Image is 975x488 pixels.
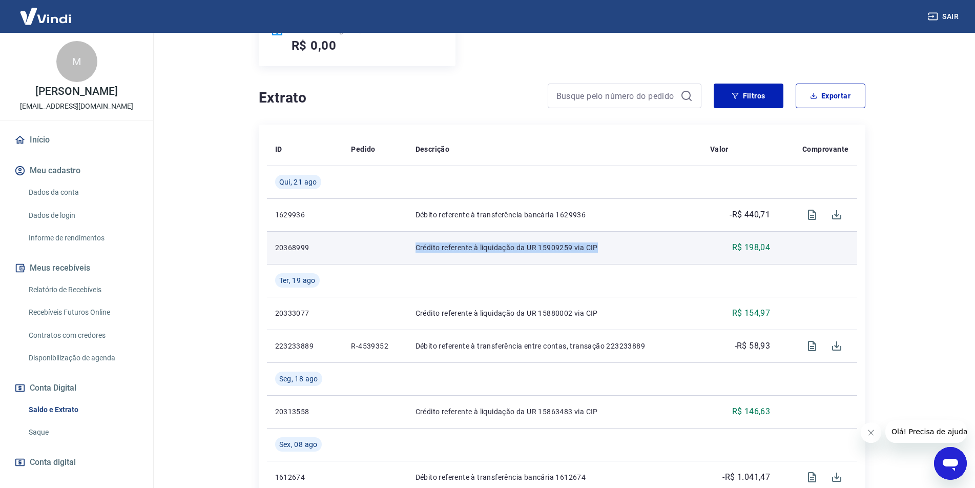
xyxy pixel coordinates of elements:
[416,242,694,253] p: Crédito referente à liquidação da UR 15909259 via CIP
[56,41,97,82] div: M
[279,374,318,384] span: Seg, 18 ago
[25,325,141,346] a: Contratos com credores
[35,86,117,97] p: [PERSON_NAME]
[885,420,967,443] iframe: Mensagem da empresa
[12,1,79,32] img: Vindi
[12,377,141,399] button: Conta Digital
[416,210,694,220] p: Débito referente à transferência bancária 1629936
[416,308,694,318] p: Crédito referente à liquidação da UR 15880002 via CIP
[12,451,141,474] a: Conta digital
[30,455,76,470] span: Conta digital
[6,7,86,15] span: Olá! Precisa de ajuda?
[934,447,967,480] iframe: Botão para abrir a janela de mensagens
[25,182,141,203] a: Dados da conta
[292,37,337,54] h5: R$ 0,00
[25,348,141,369] a: Disponibilização de agenda
[259,88,535,108] h4: Extrato
[351,341,399,351] p: R-4539352
[25,302,141,323] a: Recebíveis Futuros Online
[25,279,141,300] a: Relatório de Recebíveis
[732,307,771,319] p: R$ 154,97
[710,144,729,154] p: Valor
[824,202,849,227] span: Download
[722,471,770,483] p: -R$ 1.041,47
[275,144,282,154] p: ID
[800,334,824,358] span: Visualizar
[20,101,133,112] p: [EMAIL_ADDRESS][DOMAIN_NAME]
[351,144,375,154] p: Pedido
[800,202,824,227] span: Visualizar
[714,84,783,108] button: Filtros
[275,308,335,318] p: 20333077
[12,129,141,151] a: Início
[735,340,771,352] p: -R$ 58,93
[824,334,849,358] span: Download
[25,205,141,226] a: Dados de login
[796,84,865,108] button: Exportar
[279,177,317,187] span: Qui, 21 ago
[275,210,335,220] p: 1629936
[25,228,141,249] a: Informe de rendimentos
[12,159,141,182] button: Meu cadastro
[12,257,141,279] button: Meus recebíveis
[416,341,694,351] p: Débito referente à transferência entre contas, transação 223233889
[416,406,694,417] p: Crédito referente à liquidação da UR 15863483 via CIP
[926,7,963,26] button: Sair
[25,422,141,443] a: Saque
[275,242,335,253] p: 20368999
[730,209,770,221] p: -R$ 440,71
[416,472,694,482] p: Débito referente à transferência bancária 1612674
[556,88,676,104] input: Busque pelo número do pedido
[275,406,335,417] p: 20313558
[732,405,771,418] p: R$ 146,63
[279,439,318,450] span: Sex, 08 ago
[802,144,848,154] p: Comprovante
[25,399,141,420] a: Saldo e Extrato
[416,144,450,154] p: Descrição
[861,422,881,443] iframe: Fechar mensagem
[279,275,316,286] span: Ter, 19 ago
[275,341,335,351] p: 223233889
[732,241,771,254] p: R$ 198,04
[275,472,335,482] p: 1612674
